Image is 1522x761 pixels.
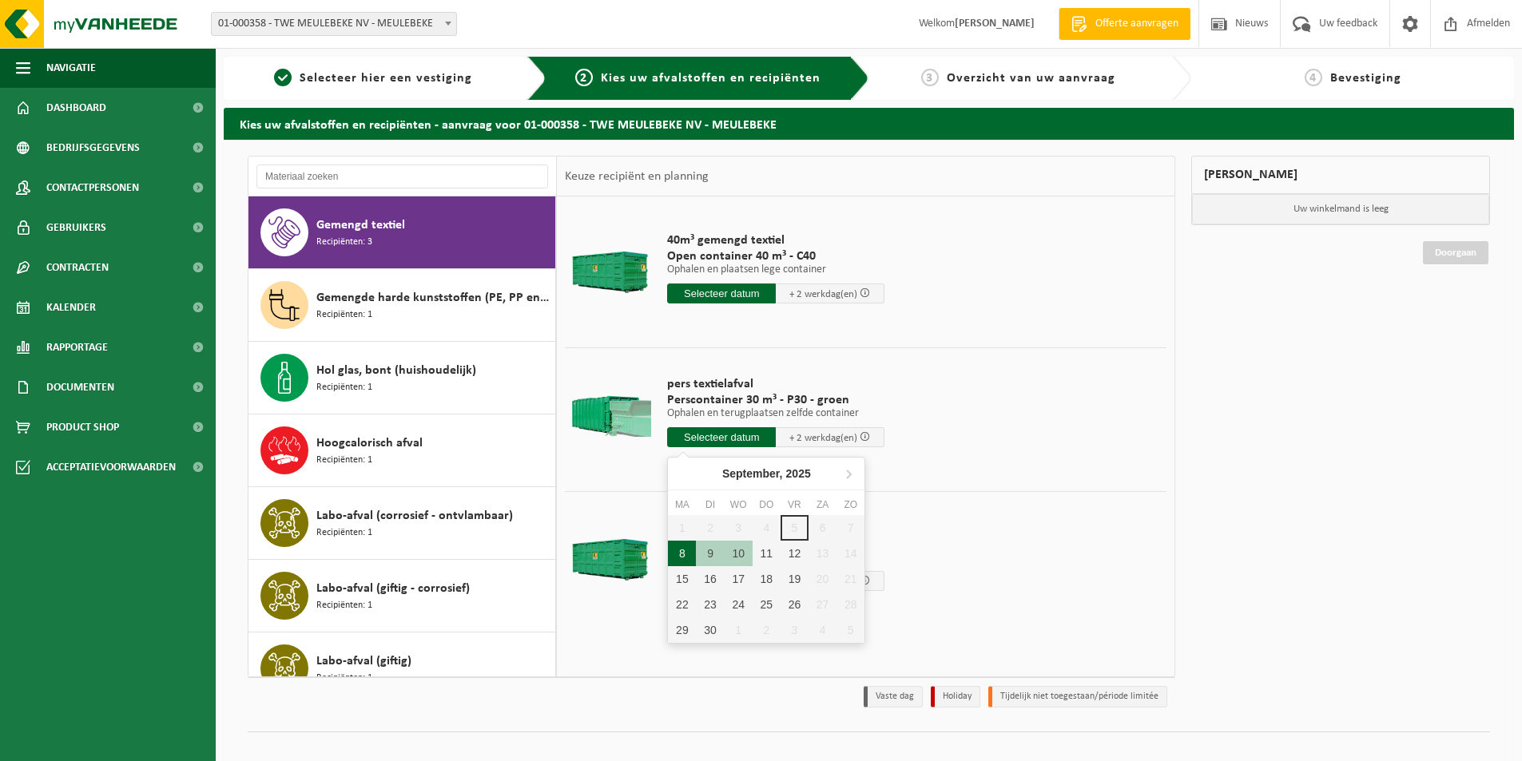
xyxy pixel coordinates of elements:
span: Labo-afval (corrosief - ontvlambaar) [316,506,513,525]
span: Open container 40 m³ - C40 [667,248,884,264]
a: Doorgaan [1423,241,1488,264]
button: Gemengde harde kunststoffen (PE, PP en PVC), recycleerbaar (industrieel) Recipiënten: 1 [248,269,556,342]
div: 8 [668,541,696,566]
span: Gemengd textiel [316,216,405,235]
span: Bevestiging [1330,72,1401,85]
input: Materiaal zoeken [256,164,548,188]
div: [PERSON_NAME] [1191,156,1490,194]
span: Kalender [46,287,96,327]
span: Recipiënten: 1 [316,525,372,541]
a: Offerte aanvragen [1059,8,1190,40]
div: di [696,497,724,513]
span: Gebruikers [46,208,106,248]
div: 22 [668,592,696,617]
span: Contactpersonen [46,168,139,208]
span: Recipiënten: 1 [316,671,372,686]
div: 19 [781,566,809,592]
span: Documenten [46,367,114,407]
span: Contracten [46,248,109,287]
span: Recipiënten: 1 [316,307,372,323]
div: 18 [753,566,781,592]
div: zo [837,497,864,513]
p: Uw winkelmand is leeg [1192,194,1489,224]
div: do [753,497,781,513]
span: + 2 werkdag(en) [789,289,857,299]
span: 01-000358 - TWE MEULEBEKE NV - MEULEBEKE [212,13,456,35]
input: Selecteer datum [667,427,776,447]
span: Dashboard [46,88,106,128]
span: Recipiënten: 1 [316,598,372,613]
div: 10 [725,541,753,566]
div: 16 [696,566,724,592]
div: 2 [753,617,781,643]
button: Labo-afval (corrosief - ontvlambaar) Recipiënten: 1 [248,487,556,560]
a: 1Selecteer hier een vestiging [232,69,515,88]
div: ma [668,497,696,513]
div: 17 [725,566,753,592]
span: pers textielafval [667,376,884,392]
p: Ophalen en terugplaatsen zelfde container [667,408,884,419]
span: Selecteer hier een vestiging [300,72,472,85]
i: 2025 [786,468,811,479]
span: Gemengde harde kunststoffen (PE, PP en PVC), recycleerbaar (industrieel) [316,288,551,307]
li: Tijdelijk niet toegestaan/période limitée [988,686,1167,707]
span: + 2 werkdag(en) [789,433,857,443]
div: 26 [781,592,809,617]
p: Ophalen en plaatsen lege container [667,264,884,275]
span: Product Shop [46,407,119,447]
li: Holiday [931,686,980,707]
div: wo [725,497,753,513]
div: 24 [725,592,753,617]
div: September, [716,461,817,486]
div: 11 [753,541,781,566]
span: 3 [921,69,939,86]
span: Recipiënten: 1 [316,453,372,468]
div: 23 [696,592,724,617]
button: Hol glas, bont (huishoudelijk) Recipiënten: 1 [248,342,556,414]
div: vr [781,497,809,513]
div: 25 [753,592,781,617]
button: Hoogcalorisch afval Recipiënten: 1 [248,414,556,487]
span: 01-000358 - TWE MEULEBEKE NV - MEULEBEKE [211,12,457,36]
span: 40m³ gemengd textiel [667,232,884,248]
span: 4 [1305,69,1322,86]
div: 15 [668,566,696,592]
div: 9 [696,541,724,566]
span: Bedrijfsgegevens [46,128,140,168]
span: Offerte aanvragen [1091,16,1182,32]
span: Acceptatievoorwaarden [46,447,176,487]
span: Kies uw afvalstoffen en recipiënten [601,72,821,85]
span: Recipiënten: 1 [316,380,372,395]
strong: [PERSON_NAME] [955,18,1035,30]
div: Keuze recipiënt en planning [557,157,717,196]
div: za [809,497,837,513]
button: Labo-afval (giftig) Recipiënten: 1 [248,632,556,705]
span: Overzicht van uw aanvraag [947,72,1115,85]
span: Navigatie [46,48,96,88]
li: Vaste dag [864,686,923,707]
div: 12 [781,541,809,566]
span: Hoogcalorisch afval [316,434,423,453]
h2: Kies uw afvalstoffen en recipiënten - aanvraag voor 01-000358 - TWE MEULEBEKE NV - MEULEBEKE [224,108,1514,139]
span: Labo-afval (giftig - corrosief) [316,579,470,598]
button: Gemengd textiel Recipiënten: 3 [248,196,556,269]
div: 1 [725,617,753,643]
div: 3 [781,617,809,643]
span: 2 [575,69,593,86]
span: 1 [274,69,292,86]
button: Labo-afval (giftig - corrosief) Recipiënten: 1 [248,560,556,632]
div: 30 [696,617,724,643]
div: 29 [668,617,696,643]
span: Perscontainer 30 m³ - P30 - groen [667,392,884,408]
input: Selecteer datum [667,283,776,303]
span: Recipiënten: 3 [316,235,372,250]
span: Labo-afval (giftig) [316,652,411,671]
span: Hol glas, bont (huishoudelijk) [316,361,476,380]
span: Rapportage [46,327,108,367]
